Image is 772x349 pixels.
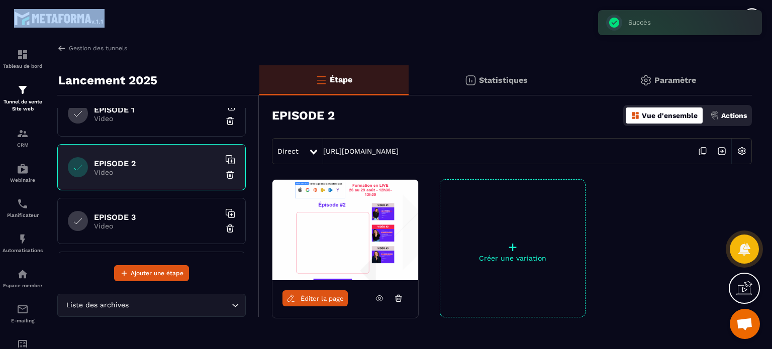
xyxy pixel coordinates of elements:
[642,111,698,120] p: Vue d'ensemble
[479,75,528,85] p: Statistiques
[17,233,29,245] img: automations
[640,74,652,86] img: setting-gr.5f69749f.svg
[654,75,696,85] p: Paramètre
[282,290,348,306] a: Éditer la page
[3,296,43,331] a: emailemailE-mailing
[94,222,220,230] p: Video
[58,70,157,90] p: Lancement 2025
[277,147,299,155] span: Direct
[3,225,43,261] a: automationsautomationsAutomatisations
[3,76,43,120] a: formationformationTunnel de vente Site web
[94,212,220,222] h6: EPISODE 3
[114,265,189,281] button: Ajouter une étape
[94,168,220,176] p: Video
[17,303,29,315] img: email
[131,268,183,278] span: Ajouter une étape
[721,111,747,120] p: Actions
[710,111,719,120] img: actions.d6e523a2.png
[94,105,220,114] h6: EPISODE 1
[3,63,43,69] p: Tableau de bord
[712,142,731,161] img: arrow-next.bcc2205e.svg
[3,98,43,112] p: Tunnel de vente Site web
[464,74,476,86] img: stats.20deebd0.svg
[14,9,105,27] img: logo
[3,283,43,288] p: Espace membre
[3,190,43,225] a: schedulerschedulerPlanificateur
[3,177,43,183] p: Webinaire
[225,116,235,126] img: trash
[330,75,352,84] p: Étape
[131,300,229,311] input: Search for option
[57,294,246,317] div: Search for option
[17,163,29,175] img: automations
[3,120,43,155] a: formationformationCRM
[57,44,127,53] a: Gestion des tunnels
[732,142,751,161] img: setting-w.858f3a88.svg
[57,44,66,53] img: arrow
[17,84,29,96] img: formation
[3,318,43,323] p: E-mailing
[631,111,640,120] img: dashboard-orange.40269519.svg
[64,300,131,311] span: Liste des archives
[315,74,327,86] img: bars-o.4a397970.svg
[94,159,220,168] h6: EPISODE 2
[17,128,29,140] img: formation
[272,180,418,280] img: image
[440,240,585,254] p: +
[3,142,43,148] p: CRM
[3,248,43,253] p: Automatisations
[301,295,344,302] span: Éditer la page
[730,309,760,339] div: Ouvrir le chat
[3,155,43,190] a: automationsautomationsWebinaire
[94,114,220,123] p: Video
[17,49,29,61] img: formation
[323,147,399,155] a: [URL][DOMAIN_NAME]
[17,198,29,210] img: scheduler
[3,261,43,296] a: automationsautomationsEspace membre
[225,170,235,180] img: trash
[225,223,235,234] img: trash
[3,41,43,76] a: formationformationTableau de bord
[17,268,29,280] img: automations
[440,254,585,262] p: Créer une variation
[272,108,335,123] h3: EPISODE 2
[3,212,43,218] p: Planificateur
